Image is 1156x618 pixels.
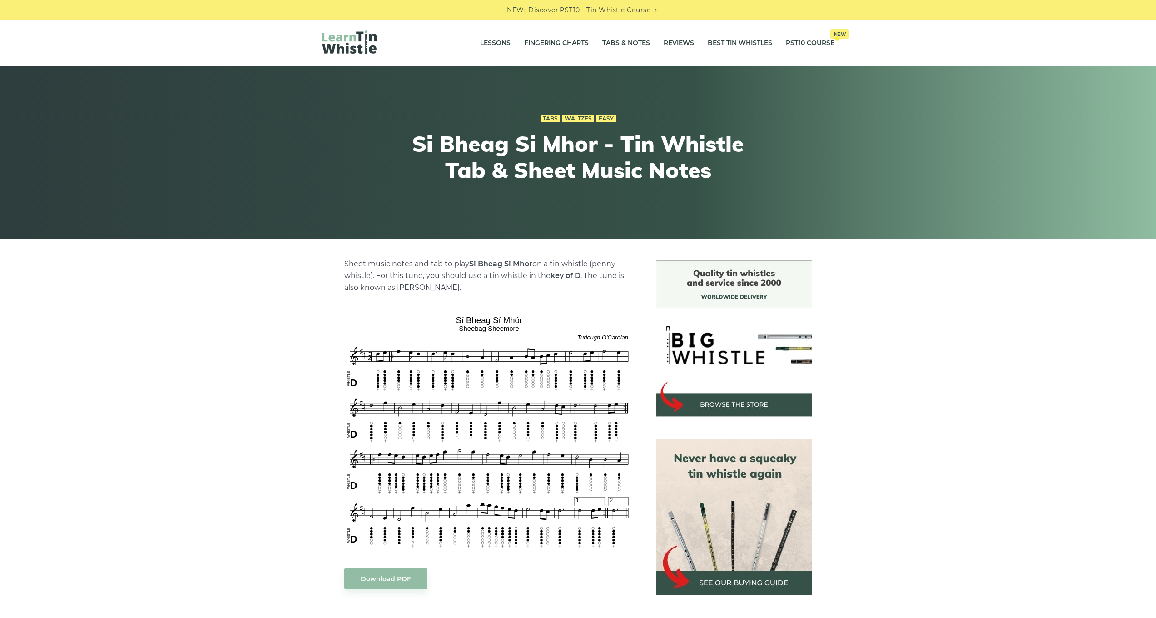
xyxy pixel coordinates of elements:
a: Best Tin Whistles [708,32,772,55]
a: Reviews [664,32,694,55]
a: Waltzes [562,115,594,122]
img: BigWhistle Tin Whistle Store [656,260,812,417]
a: PST10 CourseNew [786,32,834,55]
a: Fingering Charts [524,32,589,55]
p: Sheet music notes and tab to play on a tin whistle (penny whistle). For this tune, you should use... [344,258,634,294]
img: SÃ­ Bheag SÃ­ MhÃ³r Tin Whistle Tab & Sheet Music [344,312,634,550]
a: Easy [596,115,616,122]
a: Tabs & Notes [602,32,650,55]
img: LearnTinWhistle.com [322,30,377,54]
a: Tabs [541,115,560,122]
img: tin whistle buying guide [656,439,812,595]
a: Lessons [480,32,511,55]
span: New [830,29,849,39]
strong: Si Bheag Si­ Mhor [469,259,532,268]
a: Download PDF [344,568,427,589]
h1: Si­ Bheag Si­ Mhor - Tin Whistle Tab & Sheet Music Notes [411,131,745,183]
strong: key of D [551,271,580,280]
